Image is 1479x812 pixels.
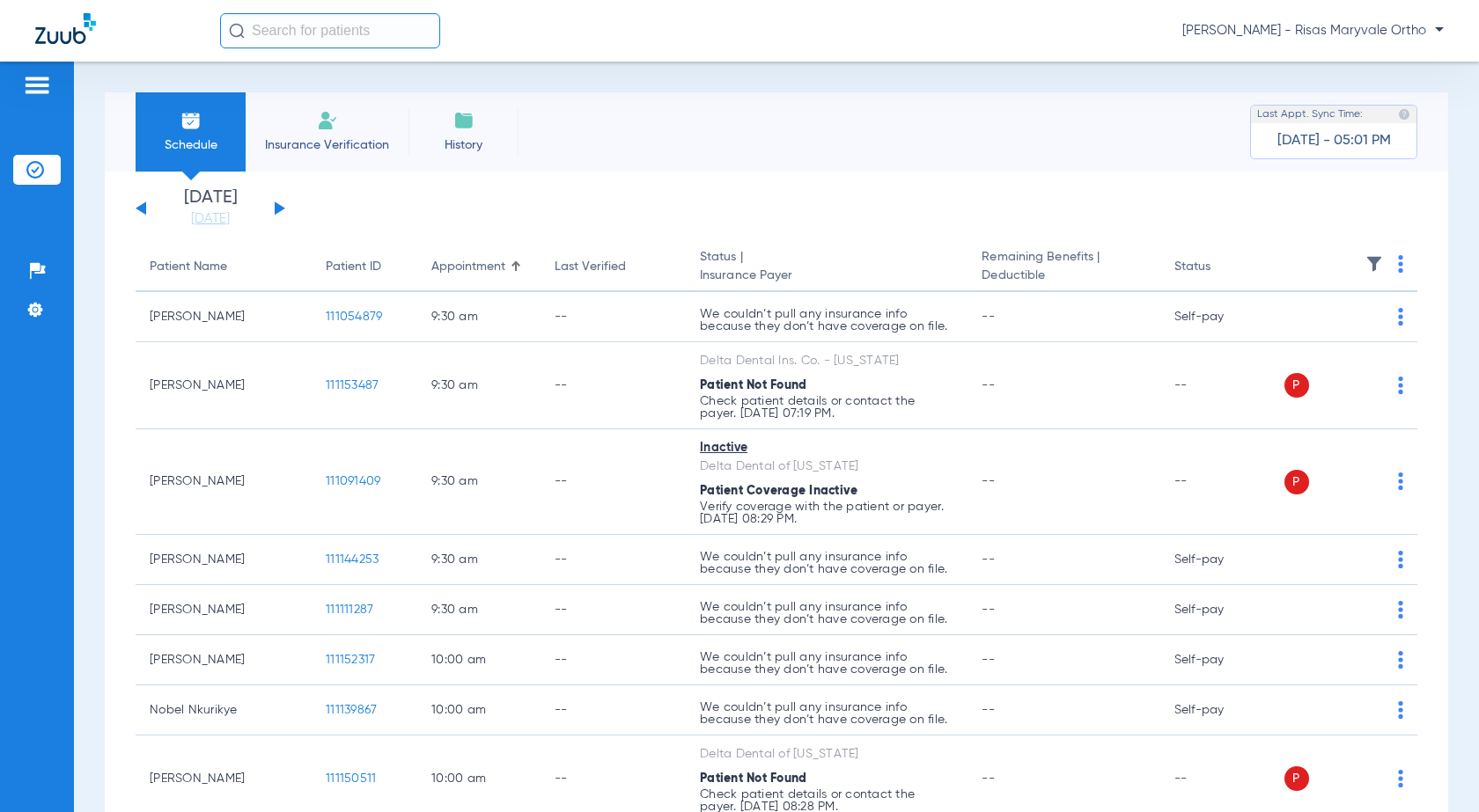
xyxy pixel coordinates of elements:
[453,110,475,131] img: History
[982,311,995,323] span: --
[555,258,672,276] div: Last Verified
[1398,108,1410,121] img: last sync help info
[229,23,245,39] img: Search Icon
[1398,255,1403,273] img: group-dot-blue.svg
[700,501,953,525] p: Verify coverage with the patient or payer. [DATE] 08:29 PM.
[326,258,403,276] div: Patient ID
[1284,470,1309,494] span: P
[541,635,686,685] td: --
[982,704,995,716] span: --
[1160,635,1279,685] td: Self-pay
[417,292,541,342] td: 9:30 AM
[982,267,1145,285] span: Deductible
[422,136,505,154] span: History
[326,379,379,391] span: 111153487
[136,429,312,535] td: [PERSON_NAME]
[417,585,541,635] td: 9:30 AM
[180,110,202,131] img: Schedule
[982,475,995,487] span: --
[1182,22,1444,40] span: [PERSON_NAME] - Risas Maryvale Ortho
[1398,377,1403,394] img: group-dot-blue.svg
[700,601,953,625] p: We couldn’t pull any insurance info because they don’t have coverage on file.
[1391,728,1479,812] iframe: Chat Widget
[1277,132,1391,150] span: [DATE] - 05:01 PM
[541,292,686,342] td: --
[700,352,953,370] div: Delta Dental Ins. Co. - [US_STATE]
[136,635,312,685] td: [PERSON_NAME]
[1398,472,1403,490] img: group-dot-blue.svg
[541,342,686,429] td: --
[417,429,541,535] td: 9:30 AM
[541,585,686,635] td: --
[700,267,953,285] span: Insurance Payer
[1160,429,1279,535] td: --
[417,635,541,685] td: 10:00 AM
[158,189,263,228] li: [DATE]
[700,551,953,575] p: We couldn’t pull any insurance info because they don’t have coverage on file.
[317,110,338,131] img: Manual Insurance Verification
[1398,308,1403,326] img: group-dot-blue.svg
[220,13,440,48] input: Search for patients
[158,210,263,228] a: [DATE]
[431,258,505,276] div: Appointment
[541,429,686,535] td: --
[136,292,312,342] td: [PERSON_NAME]
[700,308,953,333] p: We couldn’t pull any insurance info because they don’t have coverage on file.
[700,379,806,391] span: Patient Not Found
[982,654,995,666] span: --
[1398,601,1403,618] img: group-dot-blue.svg
[1160,585,1279,635] td: Self-pay
[700,651,953,676] p: We couldn’t pull any insurance info because they don’t have coverage on file.
[1160,685,1279,735] td: Self-pay
[1160,292,1279,342] td: Self-pay
[149,136,232,154] span: Schedule
[982,379,995,391] span: --
[1284,373,1309,398] span: P
[1398,651,1403,669] img: group-dot-blue.svg
[417,535,541,585] td: 9:30 AM
[326,311,382,323] span: 111054879
[700,395,953,420] p: Check patient details or contact the payer. [DATE] 07:19 PM.
[35,13,96,44] img: Zuub Logo
[700,745,953,764] div: Delta Dental of [US_STATE]
[700,701,953,726] p: We couldn’t pull any insurance info because they don’t have coverage on file.
[150,258,227,276] div: Patient Name
[431,258,526,276] div: Appointment
[541,685,686,735] td: --
[136,535,312,585] td: [PERSON_NAME]
[326,553,379,566] span: 111144253
[555,258,626,276] div: Last Verified
[541,535,686,585] td: --
[326,704,377,716] span: 111139867
[1160,342,1279,429] td: --
[136,342,312,429] td: [PERSON_NAME]
[700,485,857,497] span: Patient Coverage Inactive
[700,457,953,476] div: Delta Dental of [US_STATE]
[136,685,312,735] td: Nobel Nkurikye
[968,243,1159,292] th: Remaining Benefits |
[1284,766,1309,791] span: P
[982,772,995,785] span: --
[1398,701,1403,719] img: group-dot-blue.svg
[1160,535,1279,585] td: Self-pay
[1365,255,1383,273] img: filter.svg
[326,475,380,487] span: 111091409
[700,439,953,457] div: Inactive
[417,342,541,429] td: 9:30 AM
[982,553,995,566] span: --
[982,604,995,616] span: --
[259,136,395,154] span: Insurance Verification
[326,258,381,276] div: Patient ID
[150,258,298,276] div: Patient Name
[700,772,806,785] span: Patient Not Found
[1160,243,1279,292] th: Status
[1257,106,1363,123] span: Last Appt. Sync Time:
[326,604,373,616] span: 111111287
[417,685,541,735] td: 10:00 AM
[326,772,376,785] span: 111150511
[686,243,968,292] th: Status |
[326,654,375,666] span: 111152317
[136,585,312,635] td: [PERSON_NAME]
[23,75,51,96] img: hamburger-icon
